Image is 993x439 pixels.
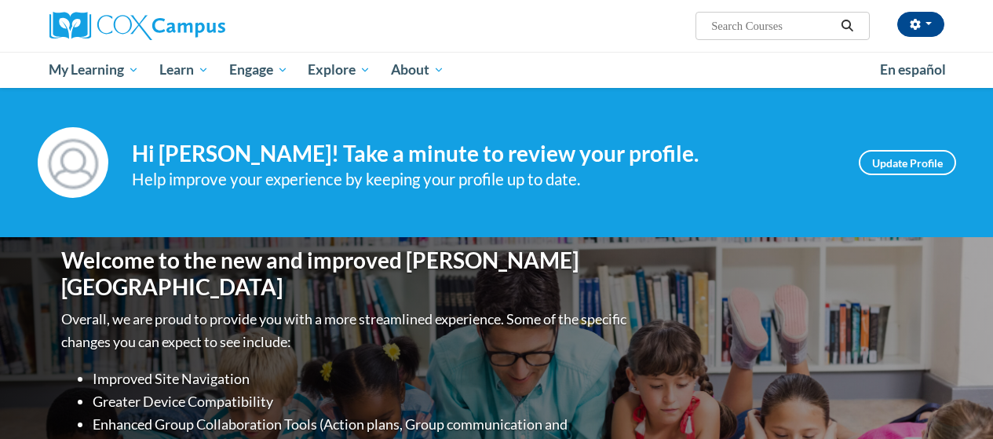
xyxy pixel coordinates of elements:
[93,368,630,390] li: Improved Site Navigation
[49,12,225,40] img: Cox Campus
[61,247,630,300] h1: Welcome to the new and improved [PERSON_NAME][GEOGRAPHIC_DATA]
[229,60,288,79] span: Engage
[149,52,219,88] a: Learn
[38,127,108,198] img: Profile Image
[381,52,455,88] a: About
[39,52,150,88] a: My Learning
[880,61,946,78] span: En español
[49,60,139,79] span: My Learning
[61,308,630,353] p: Overall, we are proud to provide you with a more streamlined experience. Some of the specific cha...
[391,60,444,79] span: About
[930,376,980,426] iframe: Button to launch messaging window
[298,52,381,88] a: Explore
[897,12,944,37] button: Account Settings
[132,141,835,167] h4: Hi [PERSON_NAME]! Take a minute to review your profile.
[159,60,209,79] span: Learn
[859,150,956,175] a: Update Profile
[308,60,371,79] span: Explore
[38,52,956,88] div: Main menu
[132,166,835,192] div: Help improve your experience by keeping your profile up to date.
[835,16,859,35] button: Search
[93,390,630,413] li: Greater Device Compatibility
[219,52,298,88] a: Engage
[49,12,332,40] a: Cox Campus
[710,16,835,35] input: Search Courses
[870,53,956,86] a: En español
